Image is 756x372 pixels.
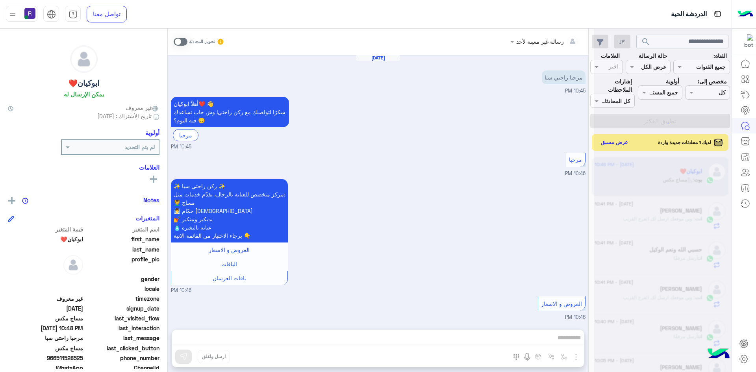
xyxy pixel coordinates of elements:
[565,314,586,320] span: 10:46 PM
[569,156,582,163] span: مرحبا
[126,104,159,112] span: غير معروف
[8,9,18,19] img: profile
[173,129,198,141] div: مرحبا
[69,79,99,88] h5: ابوكيان❤️
[85,334,160,342] span: last_message
[565,170,586,176] span: 10:46 PM
[24,8,35,19] img: userImage
[85,225,160,233] span: اسم المتغير
[85,354,160,362] span: phone_number
[739,34,753,48] img: 322853014244696
[85,314,160,322] span: last_visited_flow
[8,344,83,352] span: مساج مكس
[145,129,159,136] h6: أولوية
[565,88,586,94] span: 10:45 PM
[8,364,83,372] span: 2
[171,143,191,151] span: 10:45 PM
[590,114,730,128] button: تطبيق الفلاتر
[69,10,78,19] img: tab
[8,294,83,303] span: غير معروف
[85,304,160,313] span: signup_date
[8,304,83,313] span: 2025-09-01T19:46:00.021Z
[8,334,83,342] span: مرحبا راحتي سبا
[85,324,160,332] span: last_interaction
[87,6,127,22] a: تواصل معنا
[590,77,632,94] label: إشارات الملاحظات
[356,55,400,61] h6: [DATE]
[70,46,97,72] img: defaultAdmin.png
[713,9,723,19] img: tab
[64,91,104,98] h6: يمكن الإرسال له
[189,39,215,45] small: تحويل المحادثة
[8,197,15,204] img: add
[8,285,83,293] span: null
[541,300,582,307] span: العروض و الاسعار
[135,215,159,222] h6: المتغيرات
[85,275,160,283] span: gender
[609,62,620,72] div: اختر
[143,196,159,204] h6: Notes
[8,354,83,362] span: 966511528525
[198,350,230,363] button: ارسل واغلق
[656,117,669,130] div: loading...
[8,324,83,332] span: 2025-09-01T19:48:14.269Z
[213,275,246,281] span: باقات العرسان
[171,287,191,294] span: 10:46 PM
[85,285,160,293] span: locale
[85,364,160,372] span: ChannelId
[705,341,732,368] img: hulul-logo.png
[85,245,160,254] span: last_name
[8,164,159,171] h6: العلامات
[542,70,586,84] p: 1/9/2025, 10:45 PM
[97,112,152,120] span: تاريخ الأشتراك : [DATE]
[8,314,83,322] span: مساج مكس
[85,255,160,273] span: profile_pic
[65,6,81,22] a: tab
[22,198,28,204] img: notes
[8,275,83,283] span: null
[63,255,83,275] img: defaultAdmin.png
[47,10,56,19] img: tab
[737,6,753,22] img: Logo
[221,261,237,267] span: الباقات
[209,246,250,253] span: العروض و الاسعار
[85,344,160,352] span: last_clicked_button
[85,294,160,303] span: timezone
[85,235,160,243] span: first_name
[8,225,83,233] span: قيمة المتغير
[171,179,288,242] p: 1/9/2025, 10:46 PM
[671,9,707,20] p: الدردشة الحية
[8,235,83,243] span: ابوكيان❤️
[171,97,289,127] p: 1/9/2025, 10:45 PM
